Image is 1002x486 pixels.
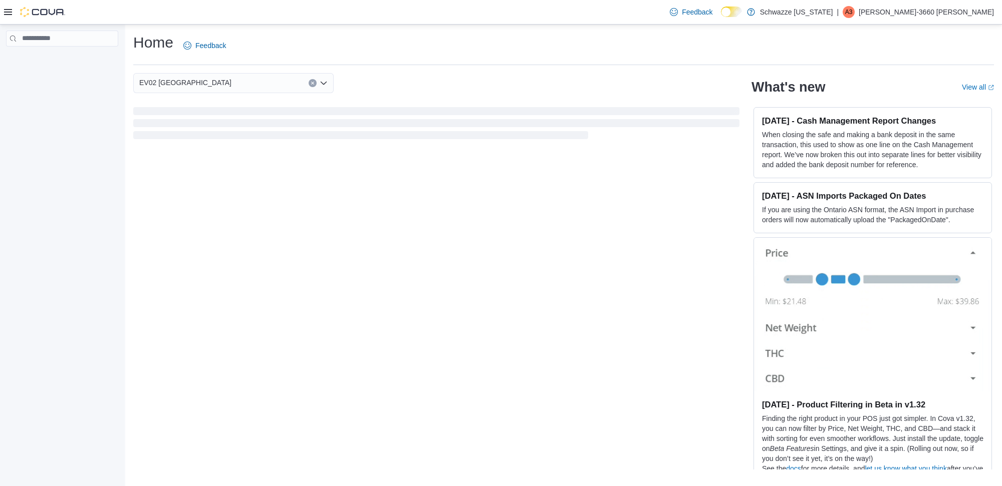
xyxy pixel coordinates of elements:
[762,116,983,126] h3: [DATE] - Cash Management Report Changes
[320,79,328,87] button: Open list of options
[133,33,173,53] h1: Home
[721,7,742,17] input: Dark Mode
[20,7,65,17] img: Cova
[762,399,983,409] h3: [DATE] - Product Filtering in Beta in v1.32
[179,36,230,56] a: Feedback
[988,85,994,91] svg: External link
[751,79,825,95] h2: What's new
[786,464,801,472] a: docs
[859,6,994,18] p: [PERSON_NAME]-3660 [PERSON_NAME]
[682,7,712,17] span: Feedback
[843,6,855,18] div: Angelica-3660 Ortiz
[837,6,839,18] p: |
[133,109,739,141] span: Loading
[6,49,118,73] nav: Complex example
[309,79,317,87] button: Clear input
[139,77,231,89] span: EV02 [GEOGRAPHIC_DATA]
[845,6,853,18] span: A3
[666,2,716,22] a: Feedback
[962,83,994,91] a: View allExternal link
[762,130,983,170] p: When closing the safe and making a bank deposit in the same transaction, this used to show as one...
[770,444,814,452] em: Beta Features
[865,464,946,472] a: let us know what you think
[195,41,226,51] span: Feedback
[760,6,833,18] p: Schwazze [US_STATE]
[762,191,983,201] h3: [DATE] - ASN Imports Packaged On Dates
[762,205,983,225] p: If you are using the Ontario ASN format, the ASN Import in purchase orders will now automatically...
[762,413,983,463] p: Finding the right product in your POS just got simpler. In Cova v1.32, you can now filter by Pric...
[762,463,983,483] p: See the for more details, and after you’ve given it a try.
